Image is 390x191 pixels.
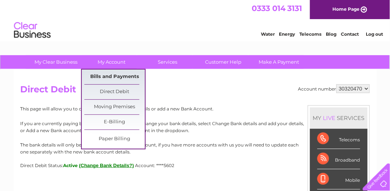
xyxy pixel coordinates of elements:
[193,55,254,69] a: Customer Help
[22,4,369,36] div: Clear Business is a trading name of Verastar Limited (registered in [GEOGRAPHIC_DATA] No. 3667643...
[84,115,145,130] a: E-Billing
[63,163,78,168] span: Active
[81,55,142,69] a: My Account
[317,149,360,169] div: Broadband
[317,129,360,149] div: Telecoms
[21,163,370,168] div: Direct Debit Status:
[26,55,86,69] a: My Clear Business
[252,4,302,13] a: 0333 014 3131
[21,141,370,155] p: The bank details will only be updated for the selected account, if you have more accounts with us...
[84,70,145,84] a: Bills and Payments
[21,120,370,134] p: If you are currently paying by Direct Debit and wish to change your bank details, select Change B...
[261,31,275,37] a: Water
[249,55,309,69] a: Make A Payment
[322,114,337,121] div: LIVE
[79,163,134,168] button: (Change Bank Details?)
[137,55,198,69] a: Services
[317,169,360,190] div: Mobile
[21,84,370,98] h2: Direct Debit
[326,31,337,37] a: Blog
[300,31,322,37] a: Telecoms
[84,85,145,99] a: Direct Debit
[14,19,51,42] img: logo.png
[298,84,370,93] div: Account number
[341,31,359,37] a: Contact
[279,31,295,37] a: Energy
[366,31,383,37] a: Log out
[84,100,145,114] a: Moving Premises
[84,132,145,146] a: Paper Billing
[310,107,368,128] div: MY SERVICES
[21,105,370,112] p: This page will allow you to change your Direct Debit details or add a new Bank Account.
